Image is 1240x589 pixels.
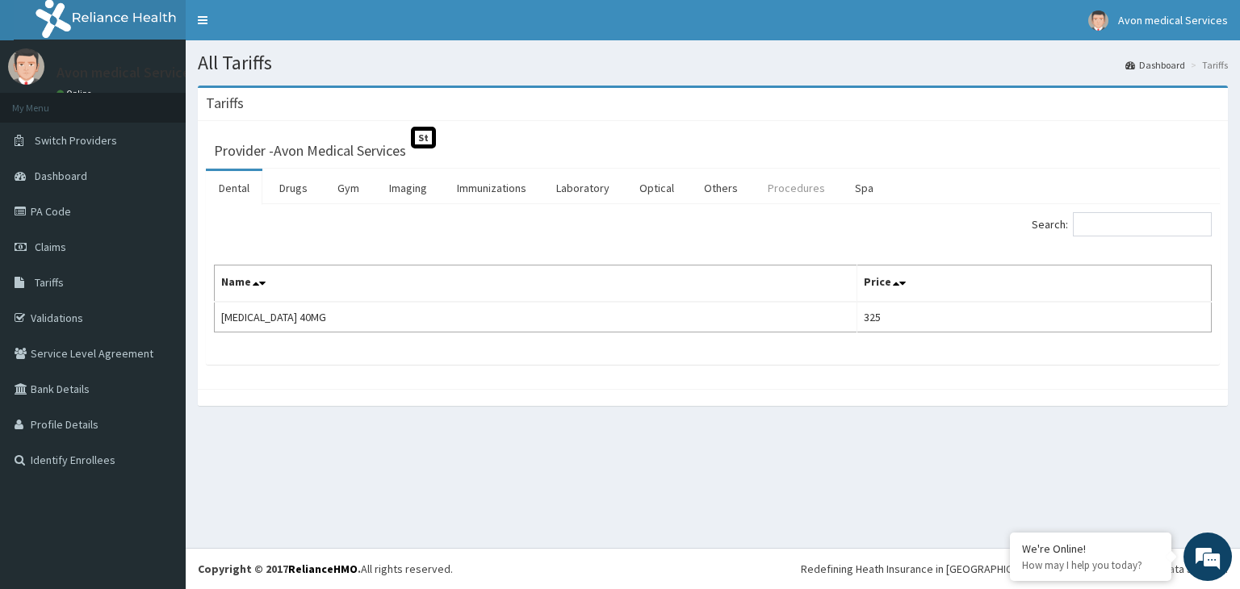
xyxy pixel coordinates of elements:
a: Online [57,88,95,99]
td: [MEDICAL_DATA] 40MG [215,302,857,332]
th: Name [215,265,857,303]
a: Spa [842,171,886,205]
a: Optical [626,171,687,205]
a: Procedures [755,171,838,205]
img: User Image [1088,10,1108,31]
h1: All Tariffs [198,52,1228,73]
h3: Provider - Avon Medical Services [214,144,406,158]
span: Tariffs [35,275,64,290]
a: Dental [206,171,262,205]
span: Dashboard [35,169,87,183]
a: Drugs [266,171,320,205]
span: St [411,127,436,148]
a: Gym [325,171,372,205]
div: We're Online! [1022,541,1159,556]
a: Imaging [376,171,440,205]
p: Avon medical Services [57,65,197,80]
td: 325 [857,302,1212,332]
div: Redefining Heath Insurance in [GEOGRAPHIC_DATA] using Telemedicine and Data Science! [801,561,1228,577]
h3: Tariffs [206,96,244,111]
p: How may I help you today? [1022,558,1159,572]
a: Others [691,171,751,205]
a: Laboratory [543,171,622,205]
a: RelianceHMO [288,562,358,576]
footer: All rights reserved. [186,548,1240,589]
li: Tariffs [1187,58,1228,72]
a: Immunizations [444,171,539,205]
span: Avon medical Services [1118,13,1228,27]
img: User Image [8,48,44,85]
th: Price [857,265,1212,303]
input: Search: [1073,212,1212,236]
a: Dashboard [1125,58,1185,72]
span: Claims [35,240,66,254]
strong: Copyright © 2017 . [198,562,361,576]
span: Switch Providers [35,133,117,148]
label: Search: [1032,212,1212,236]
